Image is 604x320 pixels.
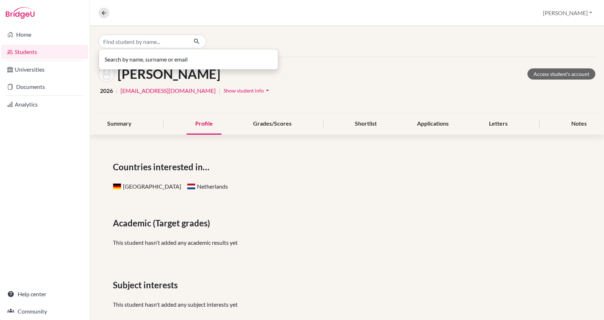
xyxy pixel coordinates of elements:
span: | [219,86,220,95]
p: This student hasn't added any academic results yet [113,238,581,247]
p: This student hasn't added any subject interests yet [113,300,581,309]
div: Notes [563,113,595,135]
button: Show student infoarrow_drop_down [223,85,271,96]
a: [EMAIL_ADDRESS][DOMAIN_NAME] [120,86,216,95]
a: Home [1,27,88,42]
a: Universities [1,62,88,77]
span: Show student info [224,87,264,94]
span: Academic (Target grades) [113,217,213,230]
div: Letters [480,113,516,135]
p: Search by name, surname or email [105,55,272,64]
a: Help center [1,287,88,301]
span: Countries interested in… [113,161,212,173]
span: Germany [113,183,122,190]
i: arrow_drop_down [264,87,271,94]
span: Netherlands [187,183,228,190]
span: [GEOGRAPHIC_DATA] [113,183,181,190]
div: Profile [187,113,221,135]
a: Documents [1,80,88,94]
span: Subject interests [113,279,180,292]
div: Applications [408,113,457,135]
input: Find student by name... [99,35,188,48]
a: Analytics [1,97,88,112]
div: Summary [99,113,140,135]
a: Access student's account [527,68,595,80]
div: Grades/Scores [244,113,300,135]
a: Students [1,45,88,59]
span: Netherlands [187,183,196,190]
span: 2026 [100,86,113,95]
img: Dávid Areniello Scharli's avatar [99,66,115,82]
span: | [116,86,118,95]
img: Bridge-U [6,7,35,19]
button: [PERSON_NAME] [540,6,595,20]
div: Shortlist [346,113,385,135]
h1: [PERSON_NAME] [118,66,220,82]
a: Community [1,304,88,319]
